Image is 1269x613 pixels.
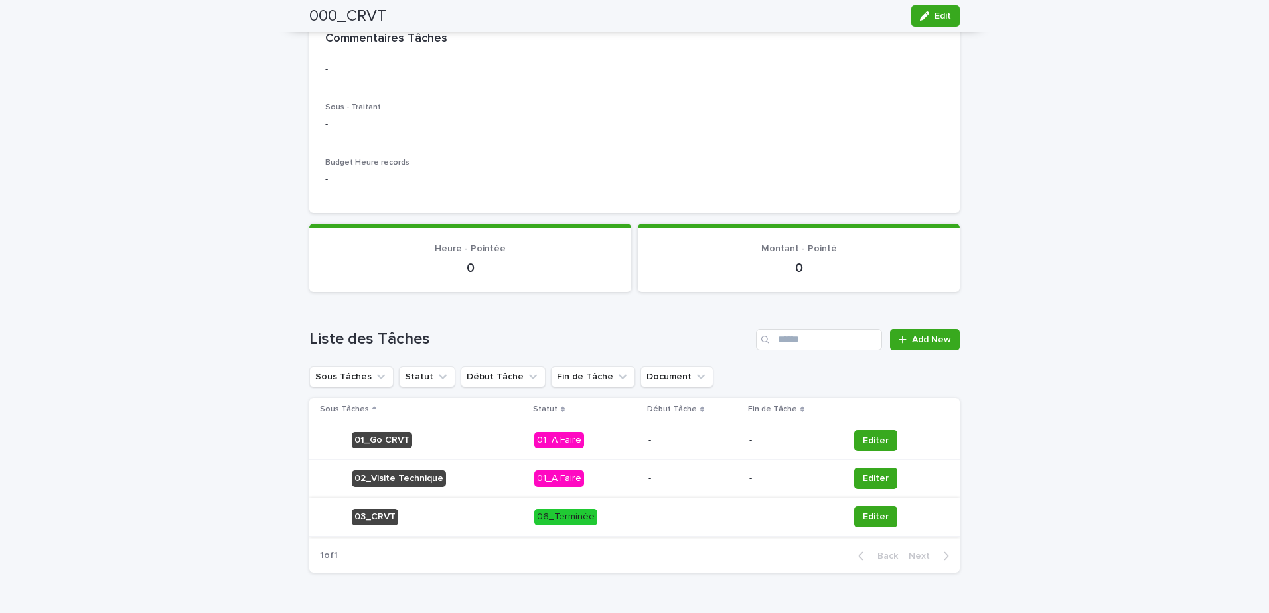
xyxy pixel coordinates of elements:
[748,402,797,417] p: Fin de Tâche
[761,244,837,253] span: Montant - Pointé
[534,470,584,487] div: 01_A Faire
[551,366,635,387] button: Fin de Tâche
[534,432,584,448] div: 01_A Faire
[325,260,615,276] p: 0
[534,509,597,525] div: 06_Terminée
[749,435,838,446] p: -
[863,472,889,485] span: Editer
[756,329,882,350] input: Search
[309,330,751,349] h1: Liste des Tâches
[648,511,739,523] p: -
[325,117,944,131] p: -
[435,244,506,253] span: Heure - Pointée
[749,511,838,523] p: -
[325,62,944,76] p: -
[848,550,903,562] button: Back
[640,366,713,387] button: Document
[648,435,739,446] p: -
[854,468,897,489] button: Editer
[352,509,398,525] div: 03_CRVT
[309,498,960,536] tr: 03_CRVT06_Terminée--Editer
[647,402,697,417] p: Début Tâche
[309,421,960,460] tr: 01_Go CRVT01_A Faire--Editer
[533,402,558,417] p: Statut
[648,473,739,484] p: -
[911,5,960,27] button: Edit
[352,432,412,448] div: 01_Go CRVT
[325,103,381,111] span: Sous - Traitant
[309,366,394,387] button: Sous Tâches
[934,11,951,21] span: Edit
[890,329,960,350] a: Add New
[309,7,386,26] h2: 000_CRVT
[325,32,447,46] h2: Commentaires Tâches
[863,510,889,523] span: Editer
[863,434,889,447] span: Editer
[869,551,898,561] span: Back
[854,430,897,451] button: Editer
[854,506,897,527] button: Editer
[309,459,960,498] tr: 02_Visite Technique01_A Faire--Editer
[461,366,546,387] button: Début Tâche
[309,539,348,572] p: 1 of 1
[912,335,951,344] span: Add New
[399,366,455,387] button: Statut
[325,159,410,167] span: Budget Heure records
[352,470,446,487] div: 02_Visite Technique
[909,551,938,561] span: Next
[320,402,369,417] p: Sous Tâches
[654,260,944,276] p: 0
[325,172,944,186] p: -
[903,550,960,562] button: Next
[749,473,838,484] p: -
